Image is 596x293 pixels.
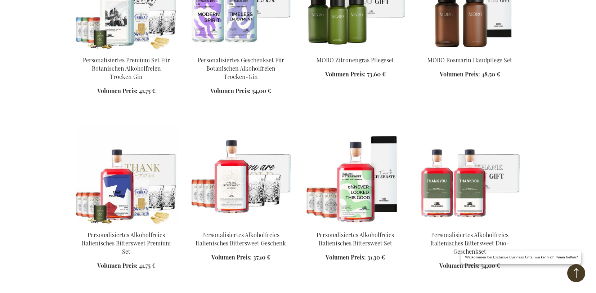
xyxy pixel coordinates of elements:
[367,70,386,78] span: 73,60 €
[440,70,500,79] a: Volumen Preis: 48,50 €
[427,56,512,64] a: MORO Rosmarin Handpflege Set
[317,56,394,64] a: MORO Zitronengras Pflegeset
[189,124,292,225] img: Personalised Non-Alcoholic Italian Bittersweet Gift
[198,56,284,80] a: Personalisiertes Geschenkset Für Botanischen Alkoholfreien Trocken-Gin
[97,262,138,269] span: Volumen Preis:
[304,124,407,225] img: Personalised Non-Alcoholic Italian Bittersweet Set
[211,253,252,261] span: Volumen Preis:
[418,124,521,225] img: Personalised Non-Alcoholic Italian Bittersweet Duo Gift Set
[325,70,386,79] a: Volumen Preis: 73,60 €
[97,87,156,95] a: Volumen Preis: 41,75 €
[189,47,292,54] a: Personalised Non-Alcoholic Botanical Dry Gin Duo Gift Set
[430,231,509,255] a: Personalisiertes Alkoholfreies Italienisches Bittersweet Duo-Geschenkset
[440,70,480,78] span: Volumen Preis:
[253,253,270,261] span: 37,10 €
[317,231,394,247] a: Personalisiertes Alkoholfreies Italienisches Bittersweet Set
[97,87,138,94] span: Volumen Preis:
[439,262,500,270] a: Volumen Preis: 54,00 €
[418,47,521,54] a: MORO Rosemary Handcare Set
[325,70,366,78] span: Volumen Preis:
[189,222,292,229] a: Personalised Non-Alcoholic Italian Bittersweet Gift
[418,222,521,229] a: Personalised Non-Alcoholic Italian Bittersweet Duo Gift Set
[304,47,407,54] a: MORO Lemongrass Care Set
[139,87,156,94] span: 41,75 €
[139,262,156,269] span: 41,75 €
[75,124,178,225] img: Personalised Non-Alcoholic Italian Bittersweet Premium Set
[97,262,156,270] a: Volumen Preis: 41,75 €
[304,222,407,229] a: Personalised Non-Alcoholic Italian Bittersweet Set
[196,231,286,247] a: Personalisiertes Alkoholfreies Italienisches Bittersweet Geschenk
[75,47,178,54] a: Personalised Non-Alcoholic Botanical Dry Gin Premium Set
[439,262,480,269] span: Volumen Preis:
[326,253,366,261] span: Volumen Preis:
[210,87,251,94] span: Volumen Preis:
[481,262,500,269] span: 54,00 €
[82,231,171,255] a: Personalisiertes Alkoholfreies Italienisches Bittersweet Premium Set
[75,222,178,229] a: Personalised Non-Alcoholic Italian Bittersweet Premium Set
[83,56,170,80] a: Personalisiertes Premium Set Für Botanischen Alkoholfreien Trocken Gin
[481,70,500,78] span: 48,50 €
[326,253,385,262] a: Volumen Preis: 31,30 €
[211,253,270,262] a: Volumen Preis: 37,10 €
[367,253,385,261] span: 31,30 €
[252,87,271,94] span: 54,00 €
[210,87,271,95] a: Volumen Preis: 54,00 €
